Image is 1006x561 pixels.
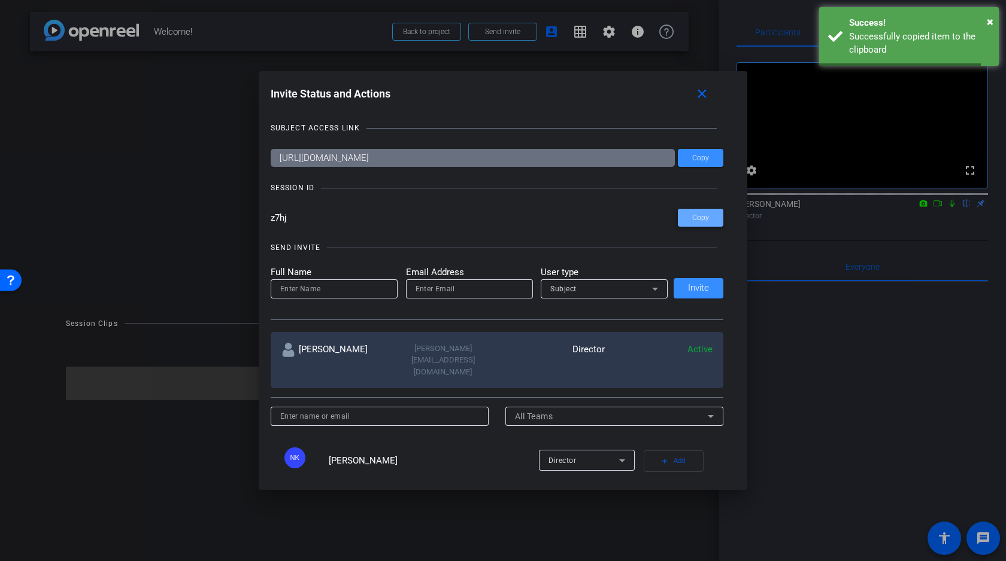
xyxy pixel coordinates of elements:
[329,455,398,466] span: [PERSON_NAME]
[541,266,668,279] mat-label: User type
[271,182,314,194] div: SESSION ID
[271,266,398,279] mat-label: Full Name
[271,242,320,254] div: SEND INVITE
[284,447,326,468] ngx-avatar: Natalie Kiesemer
[674,453,685,469] span: Add
[271,182,724,194] openreel-title-line: SESSION ID
[644,450,704,472] button: Add
[497,343,605,378] div: Director
[281,343,389,378] div: [PERSON_NAME]
[695,87,710,102] mat-icon: close
[549,456,576,465] span: Director
[280,282,388,296] input: Enter Name
[687,344,713,355] span: Active
[271,122,724,134] openreel-title-line: SUBJECT ACCESS LINK
[987,14,993,29] span: ×
[692,214,709,222] span: Copy
[692,154,709,163] span: Copy
[271,242,724,254] openreel-title-line: SEND INVITE
[280,409,480,423] input: Enter name or email
[849,30,990,57] div: Successfully copied item to the clipboard
[550,285,577,293] span: Subject
[660,457,669,465] mat-icon: add
[271,122,360,134] div: SUBJECT ACCESS LINK
[389,343,497,378] div: [PERSON_NAME][EMAIL_ADDRESS][DOMAIN_NAME]
[678,149,723,167] button: Copy
[515,411,553,421] span: All Teams
[284,447,305,468] div: NK
[406,266,533,279] mat-label: Email Address
[416,282,523,296] input: Enter Email
[987,13,993,31] button: Close
[271,83,724,105] div: Invite Status and Actions
[849,16,990,30] div: Success!
[678,209,723,227] button: Copy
